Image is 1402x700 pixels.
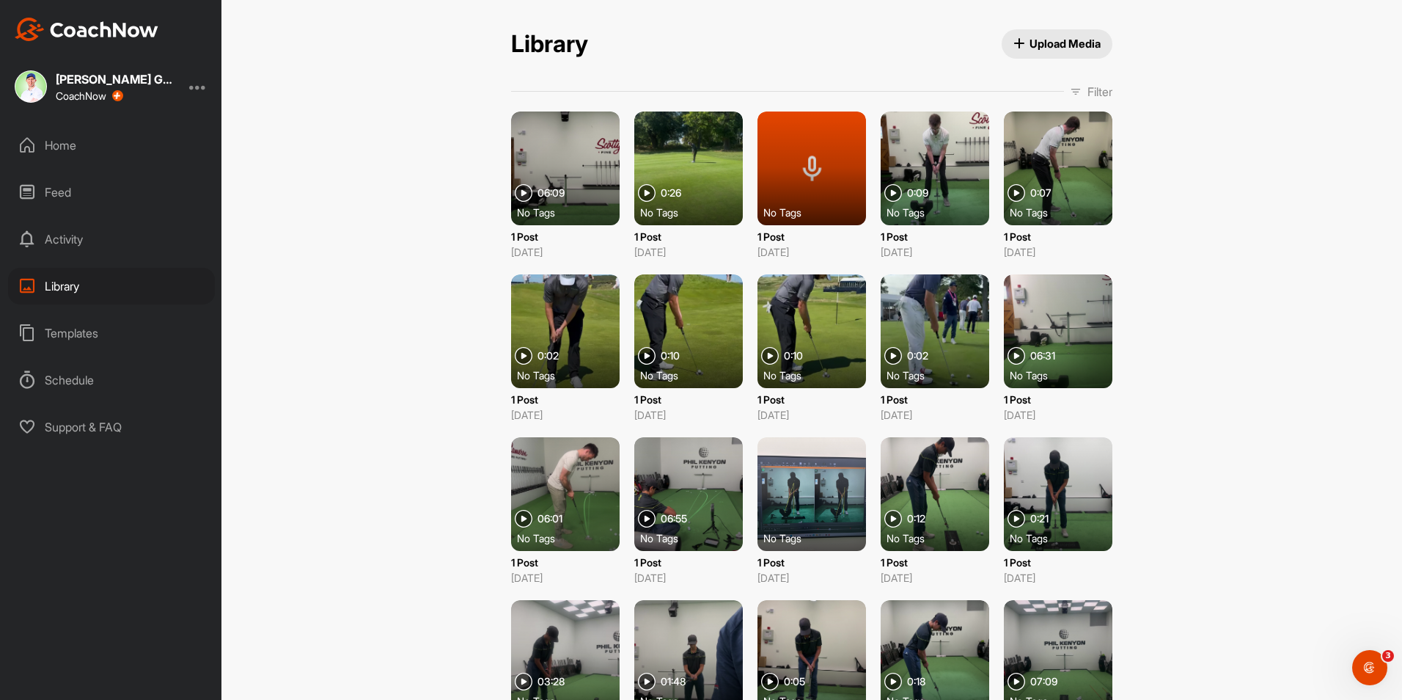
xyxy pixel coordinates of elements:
p: 1 Post [511,392,620,407]
div: Schedule [8,362,215,398]
p: 1 Post [634,555,743,570]
img: play [884,510,902,528]
div: No Tags [887,205,995,219]
span: 0:10 [661,351,680,361]
div: No Tags [517,531,625,545]
p: [DATE] [511,244,620,260]
div: No Tags [763,205,872,219]
img: play [1008,184,1025,202]
p: [DATE] [634,407,743,423]
div: No Tags [517,368,625,382]
span: 06:09 [537,188,565,198]
span: 0:10 [784,351,803,361]
span: 03:28 [537,677,565,687]
p: 1 Post [881,555,989,570]
div: No Tags [1010,205,1118,219]
img: play [1008,347,1025,365]
span: 06:31 [1030,351,1055,361]
img: play [761,347,779,365]
div: No Tags [763,368,872,382]
img: play [515,347,532,365]
p: [DATE] [634,570,743,586]
p: [DATE] [757,407,866,423]
h2: Library [511,30,588,59]
div: No Tags [887,368,995,382]
p: 1 Post [757,555,866,570]
img: play [638,184,656,202]
p: 1 Post [634,229,743,244]
span: 0:21 [1030,514,1049,524]
img: play [1008,510,1025,528]
img: play [884,347,902,365]
div: [PERSON_NAME] Golf [56,73,173,85]
img: square_a4120018e3a3d6688c6919095981194a.jpg [15,70,47,103]
p: [DATE] [1004,570,1112,586]
span: 01:48 [661,677,686,687]
span: 0:02 [907,351,928,361]
span: 0:07 [1030,188,1051,198]
p: 1 Post [1004,392,1112,407]
p: [DATE] [881,407,989,423]
img: play [515,673,532,690]
img: play [884,184,902,202]
p: [DATE] [634,244,743,260]
p: [DATE] [511,570,620,586]
p: 1 Post [757,229,866,244]
div: Library [8,268,215,305]
span: 06:55 [661,514,687,524]
img: play [638,510,656,528]
span: 0:02 [537,351,559,361]
div: CoachNow [56,90,123,102]
img: CoachNow [15,18,158,41]
p: [DATE] [1004,407,1112,423]
div: No Tags [1010,531,1118,545]
div: Support & FAQ [8,409,215,445]
iframe: Intercom live chat [1352,650,1387,685]
p: Filter [1087,83,1112,101]
p: [DATE] [757,570,866,586]
p: 1 Post [757,392,866,407]
p: [DATE] [881,244,989,260]
div: No Tags [763,531,872,545]
p: 1 Post [1004,229,1112,244]
p: 1 Post [511,555,620,570]
p: [DATE] [511,407,620,423]
span: 07:09 [1030,677,1057,687]
div: No Tags [887,531,995,545]
p: 1 Post [881,392,989,407]
span: 0:09 [907,188,928,198]
span: 0:18 [907,677,925,687]
span: 3 [1382,650,1394,662]
img: play [761,673,779,690]
div: Feed [8,174,215,211]
div: No Tags [517,205,625,219]
img: play [884,673,902,690]
p: [DATE] [881,570,989,586]
div: No Tags [1010,368,1118,382]
span: Upload Media [1013,36,1101,51]
p: [DATE] [757,244,866,260]
div: Home [8,127,215,164]
span: 06:01 [537,514,562,524]
img: play [515,510,532,528]
img: play [638,347,656,365]
span: 0:05 [784,677,805,687]
span: 0:12 [907,514,925,524]
p: 1 Post [634,392,743,407]
div: Templates [8,315,215,351]
p: 1 Post [1004,555,1112,570]
p: 1 Post [511,229,620,244]
p: 1 Post [881,229,989,244]
div: Activity [8,221,215,258]
button: Upload Media [1002,29,1113,59]
span: 0:26 [661,188,681,198]
p: [DATE] [1004,244,1112,260]
div: No Tags [640,205,749,219]
div: No Tags [640,368,749,382]
img: play [515,184,532,202]
img: play [638,673,656,690]
div: No Tags [640,531,749,545]
img: play [1008,673,1025,690]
